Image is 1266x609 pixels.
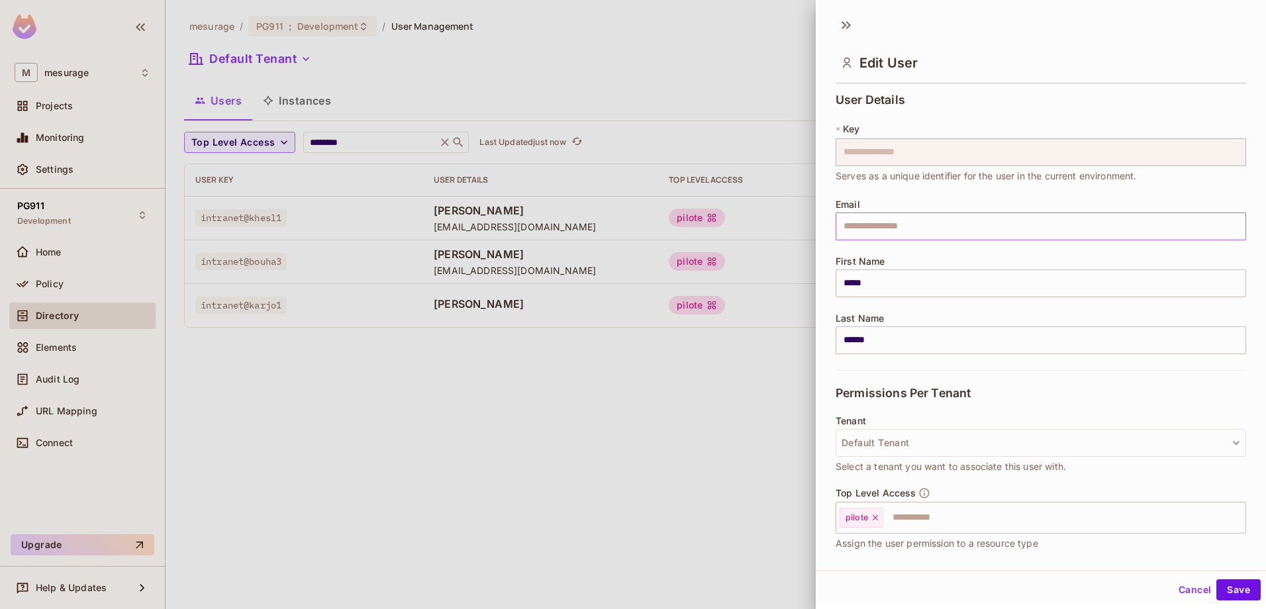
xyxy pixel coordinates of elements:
span: Key [843,124,859,134]
button: Open [1239,516,1242,518]
button: Default Tenant [836,429,1246,457]
button: Cancel [1173,579,1216,600]
span: Assign the user permission to a resource type [836,536,1038,551]
span: Serves as a unique identifier for the user in the current environment. [836,169,1137,183]
span: Tenant [836,416,866,426]
span: Email [836,199,860,210]
span: pilote [846,512,868,523]
span: Edit User [859,55,918,71]
span: Last Name [836,313,884,324]
span: Top Level Access [836,488,916,498]
span: First Name [836,256,885,267]
span: User Details [836,93,905,107]
button: Save [1216,579,1261,600]
div: pilote [840,508,883,528]
span: Select a tenant you want to associate this user with. [836,459,1066,474]
span: Permissions Per Tenant [836,387,971,400]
